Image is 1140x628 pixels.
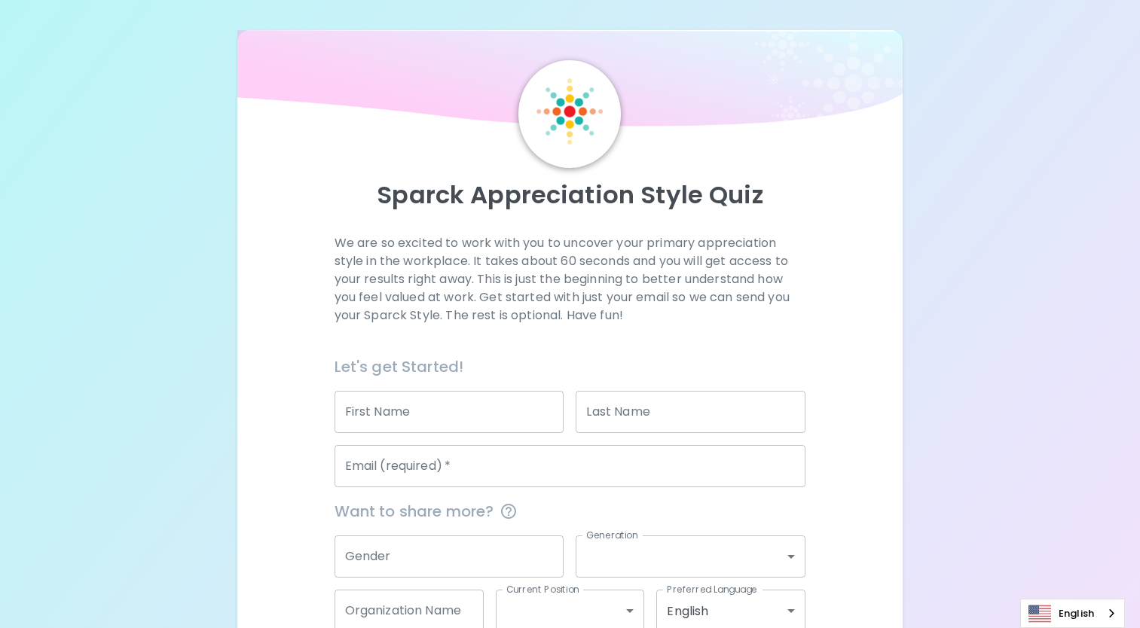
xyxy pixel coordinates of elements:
a: English [1021,599,1124,627]
aside: Language selected: English [1020,599,1125,628]
label: Generation [586,529,638,541]
p: Sparck Appreciation Style Quiz [255,180,885,210]
p: We are so excited to work with you to uncover your primary appreciation style in the workplace. I... [335,234,806,325]
img: Sparck Logo [536,78,603,145]
span: Want to share more? [335,499,806,523]
img: wave [237,30,903,135]
div: Language [1020,599,1125,628]
label: Preferred Language [667,583,757,596]
h6: Let's get Started! [335,355,806,379]
label: Current Position [506,583,579,596]
svg: This information is completely confidential and only used for aggregated appreciation studies at ... [500,502,518,520]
